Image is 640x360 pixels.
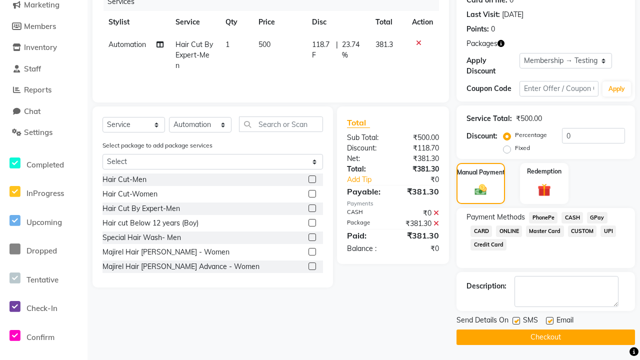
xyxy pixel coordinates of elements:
th: Price [252,11,306,33]
span: ONLINE [496,225,522,237]
span: Hair Cut By Expert-Men [175,40,213,70]
span: Tentative [26,275,58,284]
div: Package [339,218,393,229]
div: Paid: [339,229,393,241]
label: Manual Payment [457,168,505,177]
div: CASH [339,208,393,218]
span: Reports [24,85,51,94]
span: Total [347,117,370,128]
div: Description: [466,281,506,291]
div: [DATE] [502,9,523,20]
span: Upcoming [26,217,62,227]
span: Completed [26,160,64,169]
a: Reports [2,84,85,96]
div: Majirel Hair [PERSON_NAME] - Women [102,247,229,257]
span: Staff [24,64,41,73]
div: ₹0 [393,208,446,218]
span: Packages [466,38,497,49]
div: Hair Cut By Expert-Men [102,203,180,214]
span: CARD [470,225,492,237]
a: Settings [2,127,85,138]
button: Checkout [456,329,635,345]
div: Hair Cut-Men [102,174,146,185]
span: 23.74 % [342,39,363,60]
span: Settings [24,127,52,137]
div: Discount: [466,131,497,141]
div: ₹0 [393,243,446,254]
span: Chat [24,106,40,116]
div: ₹381.30 [393,164,446,174]
th: Disc [306,11,369,33]
span: Members [24,21,56,31]
div: ₹500.00 [393,132,446,143]
label: Select package to add package services [102,141,212,150]
span: | [336,39,338,60]
div: Hair cut Below 12 years (Boy) [102,218,198,228]
div: ₹118.70 [393,143,446,153]
div: Payments [347,199,439,208]
span: CUSTOM [568,225,597,237]
div: Special Hair Wash- Men [102,232,181,243]
div: ₹381.30 [393,229,446,241]
a: Members [2,21,85,32]
span: 118.7 F [312,39,332,60]
div: ₹381.30 [393,153,446,164]
button: Apply [602,81,631,96]
div: Sub Total: [339,132,393,143]
span: Confirm [26,332,54,342]
span: CASH [561,212,583,223]
img: _cash.svg [471,183,490,197]
span: Email [556,315,573,327]
span: Check-In [26,303,57,313]
div: ₹381.30 [393,185,446,197]
span: PhonePe [529,212,557,223]
label: Redemption [527,167,561,176]
div: Hair Cut-Women [102,189,157,199]
span: SMS [523,315,538,327]
span: Inventory [24,42,57,52]
div: Service Total: [466,113,512,124]
span: GPay [587,212,607,223]
th: Total [369,11,406,33]
span: 500 [258,40,270,49]
input: Search or Scan [239,116,323,132]
a: Staff [2,63,85,75]
th: Stylist [102,11,169,33]
div: Last Visit: [466,9,500,20]
span: Automation [108,40,146,49]
div: Total: [339,164,393,174]
input: Enter Offer / Coupon Code [519,81,598,96]
div: Apply Discount [466,55,519,76]
div: Net: [339,153,393,164]
th: Qty [219,11,252,33]
div: Coupon Code [466,83,519,94]
span: Credit Card [470,239,506,250]
div: Payable: [339,185,393,197]
div: ₹500.00 [516,113,542,124]
th: Action [406,11,439,33]
a: Add Tip [339,174,402,185]
label: Fixed [515,143,530,152]
div: Majirel Hair [PERSON_NAME] Advance - Women [102,261,259,272]
a: Inventory [2,42,85,53]
span: Payment Methods [466,212,525,222]
div: ₹0 [402,174,446,185]
div: Points: [466,24,489,34]
div: 0 [491,24,495,34]
span: Send Details On [456,315,508,327]
span: UPI [600,225,616,237]
div: Discount: [339,143,393,153]
a: Chat [2,106,85,117]
span: InProgress [26,188,64,198]
span: Dropped [26,246,57,255]
th: Service [169,11,219,33]
label: Percentage [515,130,547,139]
span: 381.3 [375,40,393,49]
img: _gift.svg [533,182,554,198]
div: ₹381.30 [393,218,446,229]
div: Balance : [339,243,393,254]
span: 1 [225,40,229,49]
span: Master Card [526,225,564,237]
